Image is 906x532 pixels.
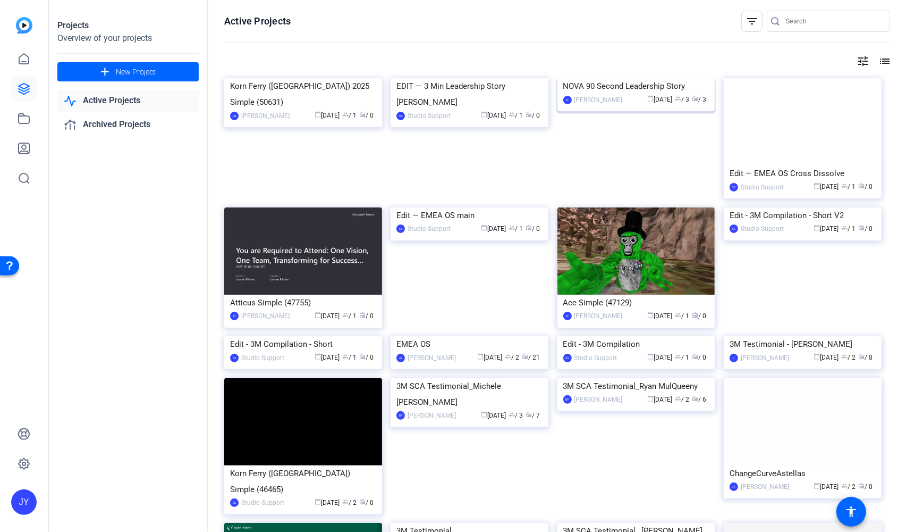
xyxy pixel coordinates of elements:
[57,114,199,136] a: Archived Projects
[230,498,239,507] div: SS
[842,183,856,190] span: / 1
[857,55,869,68] mat-icon: tune
[315,112,340,119] span: [DATE]
[16,17,32,34] img: blue-gradient.svg
[116,66,156,78] span: New Project
[702,466,893,519] iframe: Drift Widget Chat Controller
[814,182,820,189] span: calendar_today
[509,225,515,231] span: group
[509,112,523,119] span: / 1
[342,312,357,320] span: / 1
[509,411,515,418] span: group
[730,354,738,362] div: J
[859,225,873,232] span: / 0
[526,411,532,418] span: radio
[359,112,374,119] span: / 0
[842,353,848,360] span: group
[509,225,523,232] span: / 1
[230,465,376,497] div: Korn Ferry ([GEOGRAPHIC_DATA]) Simple (46465)
[481,111,487,118] span: calendar_today
[359,312,366,318] span: radio
[730,465,876,481] div: ChangeCurveAstellas
[730,207,876,223] div: Edit - 3M Compilation - Short V2
[842,182,848,189] span: group
[647,312,654,318] span: calendar_today
[408,410,456,421] div: [PERSON_NAME]
[522,353,528,360] span: radio
[786,15,882,28] input: Search
[859,183,873,190] span: / 0
[241,497,284,508] div: Studio Support
[396,207,543,223] div: Edit — EMEA OS main
[675,395,681,402] span: group
[563,354,572,362] div: SS
[315,498,321,505] span: calendar_today
[730,225,738,233] div: SS
[505,354,519,361] span: / 2
[526,225,532,231] span: radio
[814,225,839,232] span: [DATE]
[647,96,672,103] span: [DATE]
[526,412,540,419] span: / 7
[741,353,789,363] div: [PERSON_NAME]
[342,111,349,118] span: group
[842,354,856,361] span: / 2
[315,312,321,318] span: calendar_today
[859,182,865,189] span: radio
[342,112,357,119] span: / 1
[647,396,672,403] span: [DATE]
[741,182,784,193] div: Studio Support
[675,96,689,103] span: / 3
[692,353,698,360] span: radio
[342,499,357,506] span: / 2
[692,395,698,402] span: radio
[692,312,698,318] span: radio
[859,354,873,361] span: / 8
[563,312,572,320] div: JY
[730,183,738,192] div: SS
[481,225,506,232] span: [DATE]
[692,95,698,102] span: radio
[315,499,340,506] span: [DATE]
[647,95,654,102] span: calendar_today
[359,354,374,361] span: / 0
[481,412,506,419] span: [DATE]
[814,354,839,361] span: [DATE]
[675,312,681,318] span: group
[230,295,376,311] div: Atticus Simple (47755)
[315,312,340,320] span: [DATE]
[230,78,376,110] div: Korn Ferry ([GEOGRAPHIC_DATA]) 2025 Simple (50631)
[481,411,487,418] span: calendar_today
[842,225,848,231] span: group
[477,354,502,361] span: [DATE]
[574,353,617,363] div: Studio Support
[359,111,366,118] span: radio
[730,165,876,181] div: Edit — EMEA OS Cross Dissolve
[563,395,572,404] div: BP
[814,353,820,360] span: calendar_today
[675,354,689,361] span: / 1
[842,225,856,232] span: / 1
[57,19,199,32] div: Projects
[481,112,506,119] span: [DATE]
[230,112,239,120] div: LW
[647,353,654,360] span: calendar_today
[396,336,543,352] div: EMEA OS
[230,336,376,352] div: Edit - 3M Compilation - Short
[563,78,709,94] div: NOVA 90 Second Leadership Story
[342,498,349,505] span: group
[526,111,532,118] span: radio
[814,225,820,231] span: calendar_today
[692,312,706,320] span: / 0
[675,95,681,102] span: group
[408,223,451,234] div: Studio Support
[563,96,572,104] div: JY
[224,15,291,28] h1: Active Projects
[241,353,284,363] div: Studio Support
[859,225,865,231] span: radio
[574,394,623,405] div: [PERSON_NAME]
[396,411,405,420] div: BP
[692,396,706,403] span: / 6
[359,312,374,320] span: / 0
[692,354,706,361] span: / 0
